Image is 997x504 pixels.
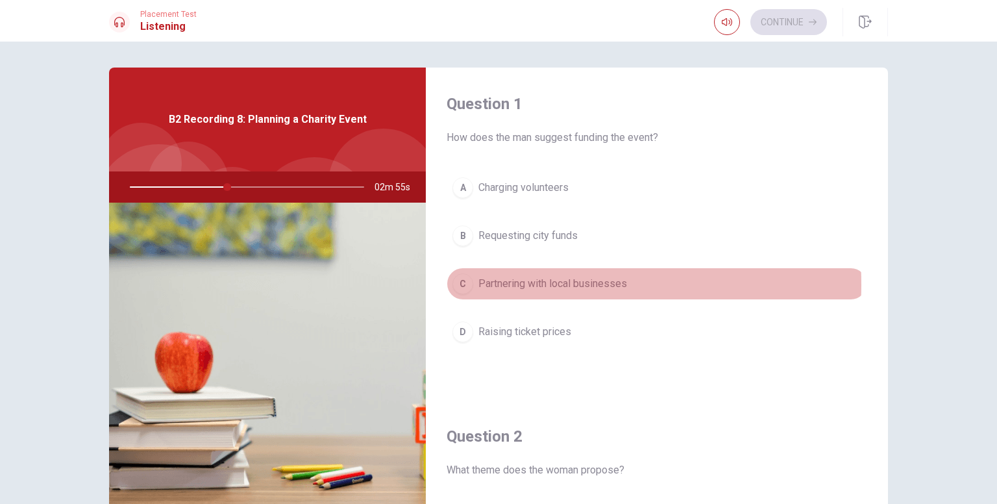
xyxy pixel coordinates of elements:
[447,462,867,478] span: What theme does the woman propose?
[478,180,569,195] span: Charging volunteers
[169,112,367,127] span: B2 Recording 8: Planning a Charity Event
[447,268,867,300] button: CPartnering with local businesses
[478,324,571,340] span: Raising ticket prices
[452,273,473,294] div: C
[447,220,867,252] button: BRequesting city funds
[447,94,867,114] h4: Question 1
[452,177,473,198] div: A
[447,426,867,447] h4: Question 2
[447,171,867,204] button: ACharging volunteers
[447,130,867,145] span: How does the man suggest funding the event?
[478,276,627,292] span: Partnering with local businesses
[140,10,197,19] span: Placement Test
[452,225,473,246] div: B
[452,321,473,342] div: D
[447,316,867,348] button: DRaising ticket prices
[478,228,578,244] span: Requesting city funds
[140,19,197,34] h1: Listening
[375,171,421,203] span: 02m 55s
